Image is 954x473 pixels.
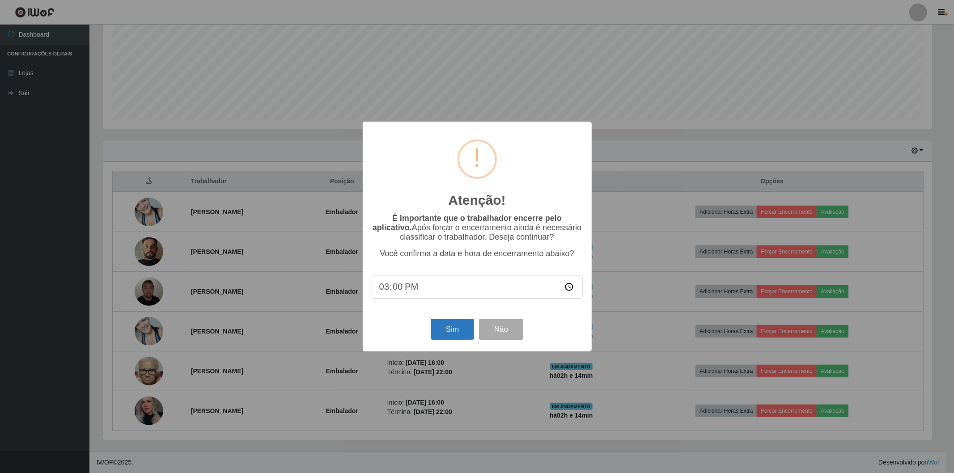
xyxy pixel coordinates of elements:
button: Sim [431,319,474,340]
button: Não [479,319,523,340]
p: Após forçar o encerramento ainda é necessário classificar o trabalhador. Deseja continuar? [372,214,583,242]
p: Você confirma a data e hora de encerramento abaixo? [372,249,583,258]
h2: Atenção! [448,192,505,208]
b: É importante que o trabalhador encerre pelo aplicativo. [373,214,562,232]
